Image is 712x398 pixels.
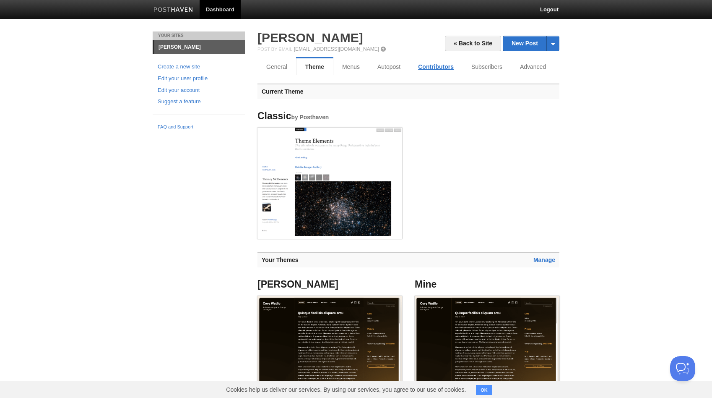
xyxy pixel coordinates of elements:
a: Menus [333,58,369,75]
a: Suggest a feature [158,97,240,106]
a: Advanced [511,58,555,75]
h4: Mine [415,279,559,290]
a: FAQ and Support [158,123,240,131]
a: [PERSON_NAME] [154,40,245,54]
img: Screenshot [257,128,402,236]
a: Manage [533,257,555,263]
h4: [PERSON_NAME] [257,279,402,290]
span: Post by Email [257,47,292,52]
span: Cookies help us deliver our services. By using our services, you agree to our use of cookies. [218,381,474,398]
a: « Back to Site [445,36,501,51]
h4: Classic [257,111,402,121]
a: [EMAIL_ADDRESS][DOMAIN_NAME] [294,46,379,52]
h3: Your Themes [257,252,559,267]
a: Subscribers [463,58,511,75]
a: Theme [296,58,333,75]
img: Screenshot [257,296,402,398]
a: [PERSON_NAME] [257,31,363,45]
a: Contributors [409,58,463,75]
li: Your Sites [153,31,245,40]
a: Edit your user profile [158,74,240,83]
a: General [257,58,296,75]
a: Create a new site [158,63,240,71]
iframe: Help Scout Beacon - Open [670,356,695,381]
button: OK [476,385,492,395]
a: Autopost [369,58,409,75]
small: by Posthaven [291,114,329,120]
a: New Post [503,36,559,51]
a: Edit your account [158,86,240,95]
img: Screenshot [415,296,559,398]
h3: Current Theme [257,84,559,99]
img: Posthaven-bar [153,7,193,13]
